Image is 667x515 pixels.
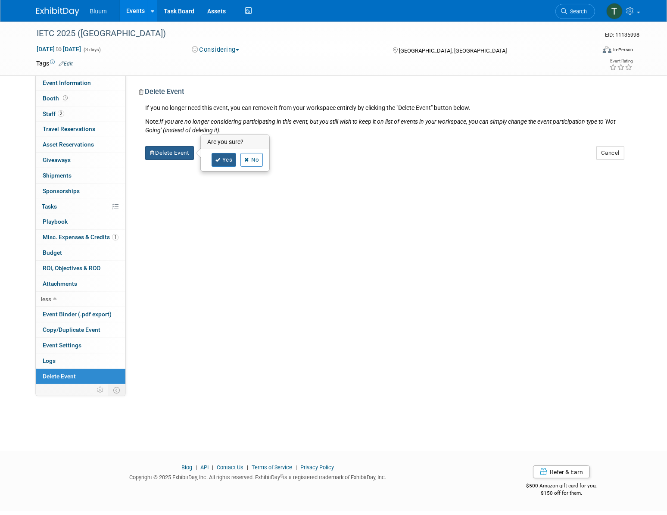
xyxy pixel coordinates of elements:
span: Asset Reservations [43,141,94,148]
img: ExhibitDay [36,7,79,16]
div: IETC 2025 ([GEOGRAPHIC_DATA]) [34,26,582,41]
a: Copy/Duplicate Event [36,322,125,337]
a: less [36,292,125,307]
a: Shipments [36,168,125,183]
span: Event ID: 11135998 [605,31,639,38]
a: Blog [181,464,192,471]
a: Giveaways [36,153,125,168]
a: Event Settings [36,338,125,353]
div: In-Person [613,47,633,53]
a: Terms of Service [252,464,292,471]
a: Tasks [36,199,125,214]
a: ROI, Objectives & ROO [36,261,125,276]
span: Playbook [43,218,68,225]
span: Shipments [43,172,72,179]
span: ROI, Objectives & ROO [43,265,100,272]
td: Personalize Event Tab Strip [93,384,108,396]
a: Refer & Earn [533,465,590,478]
a: Privacy Policy [300,464,334,471]
span: Booth not reserved yet [61,95,69,101]
div: If you no longer need this event, you can remove it from your workspace entirely by clicking the ... [139,103,624,134]
a: Sponsorships [36,184,125,199]
span: [DATE] [DATE] [36,45,81,53]
a: Travel Reservations [36,122,125,137]
div: $500 Amazon gift card for you, [492,477,631,496]
span: 1 [112,234,118,240]
img: Format-Inperson.png [603,46,611,53]
h3: Are you sure? [201,135,269,149]
span: to [55,46,63,53]
span: Giveaways [43,156,71,163]
a: Budget [36,245,125,260]
a: Edit [59,61,73,67]
span: less [41,296,51,303]
span: Attachments [43,280,77,287]
span: Staff [43,110,64,117]
td: Tags [36,59,73,68]
span: 2 [58,110,64,117]
span: Booth [43,95,69,102]
span: Budget [43,249,62,256]
img: Taylor Bradley [606,3,623,19]
a: Asset Reservations [36,137,125,152]
button: Delete Event [145,146,194,160]
sup: ® [280,474,283,478]
div: Copyright © 2025 ExhibitDay, Inc. All rights reserved. ExhibitDay is a registered trademark of Ex... [36,471,479,481]
span: Search [567,8,587,15]
a: Delete Event [36,369,125,384]
a: Attachments [36,276,125,291]
a: Misc. Expenses & Credits1 [36,230,125,245]
a: Yes [212,153,237,167]
span: Copy/Duplicate Event [43,326,100,333]
a: API [200,464,209,471]
span: (3 days) [83,47,101,53]
span: Event Binder (.pdf export) [43,311,112,318]
span: Event Settings [43,342,81,349]
a: Logs [36,353,125,368]
div: Note: [145,117,624,134]
span: | [193,464,199,471]
span: [GEOGRAPHIC_DATA], [GEOGRAPHIC_DATA] [399,47,507,54]
div: $150 off for them. [492,490,631,497]
span: Travel Reservations [43,125,95,132]
span: | [293,464,299,471]
a: Booth [36,91,125,106]
span: Bluum [90,8,107,15]
button: Considering [189,45,243,54]
span: Sponsorships [43,187,80,194]
span: Misc. Expenses & Credits [43,234,118,240]
div: Event Rating [609,59,633,63]
div: Delete Event [139,87,624,103]
a: Contact Us [217,464,243,471]
span: | [210,464,215,471]
span: Delete Event [43,373,76,380]
td: Toggle Event Tabs [108,384,126,396]
a: Event Binder (.pdf export) [36,307,125,322]
a: Playbook [36,214,125,229]
i: If you are no longer considering participating in this event, but you still wish to keep it on li... [145,118,615,134]
button: Cancel [596,146,624,160]
a: Search [555,4,595,19]
a: Event Information [36,75,125,91]
span: Tasks [42,203,57,210]
a: Staff2 [36,106,125,122]
a: No [240,153,263,167]
span: Logs [43,357,56,364]
div: Event Format [544,45,633,58]
span: Event Information [43,79,91,86]
span: | [245,464,250,471]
